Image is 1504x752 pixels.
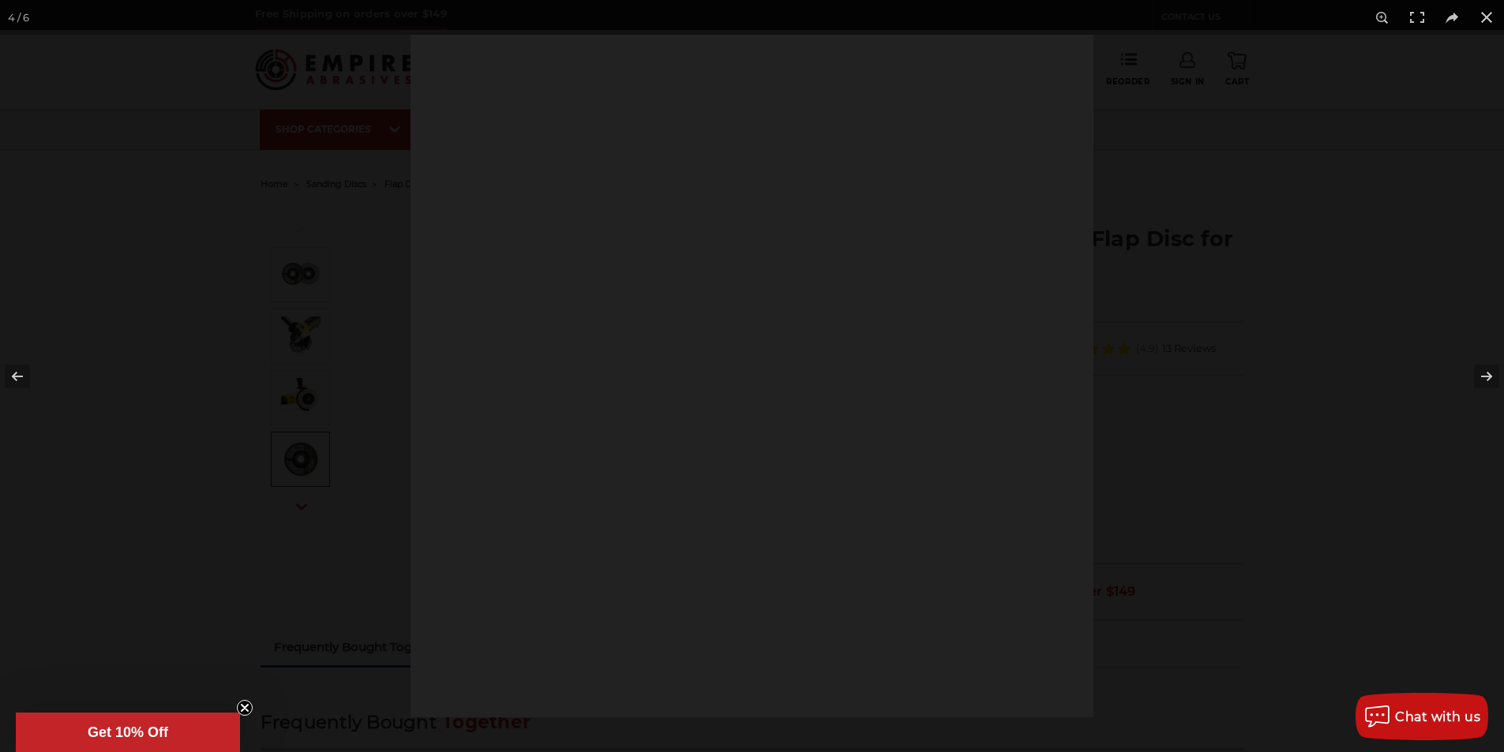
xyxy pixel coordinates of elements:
[237,700,253,716] button: Close teaser
[16,713,240,752] div: Get 10% OffClose teaser
[88,724,168,740] span: Get 10% Off
[1395,709,1480,724] span: Chat with us
[1356,693,1488,740] button: Chat with us
[1449,337,1504,416] button: Next (arrow right)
